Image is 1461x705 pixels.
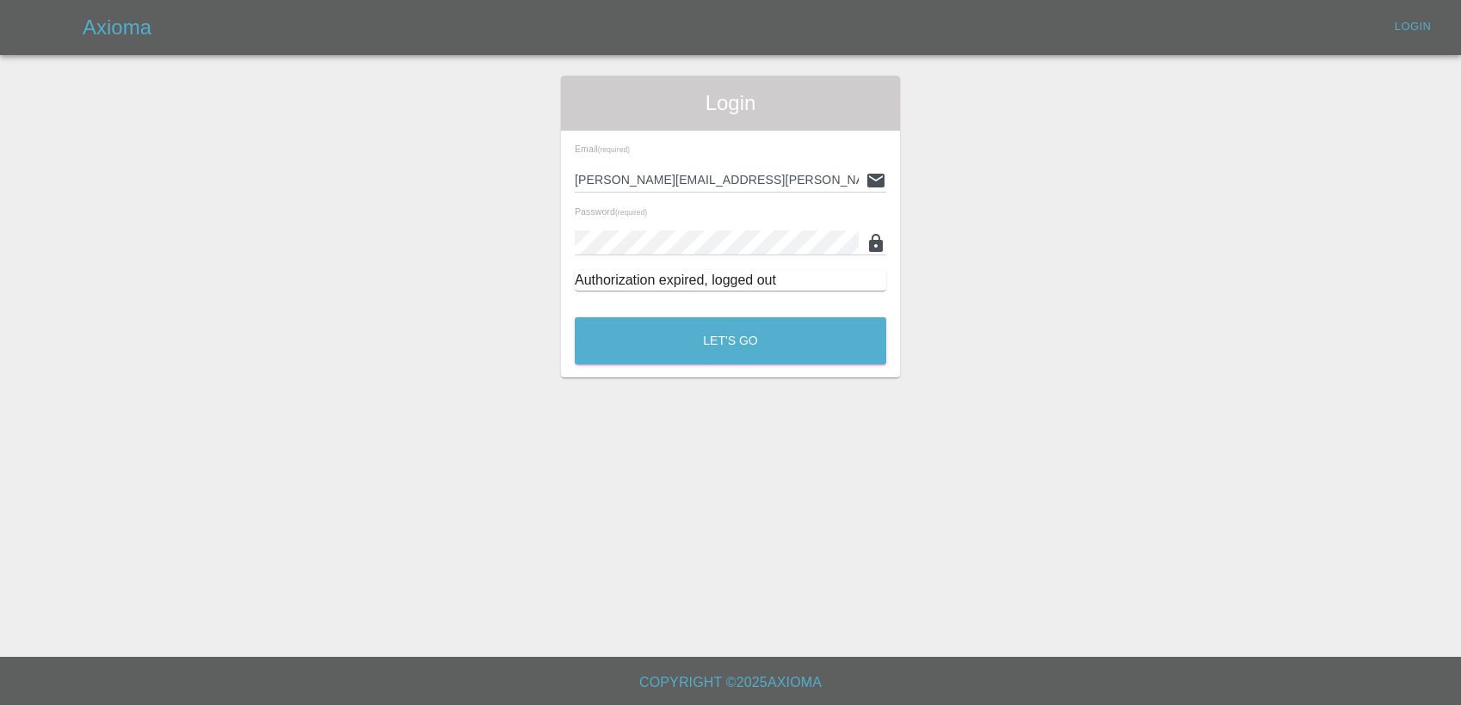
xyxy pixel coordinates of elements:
[575,89,886,117] span: Login
[575,206,647,217] span: Password
[598,146,630,154] small: (required)
[1385,14,1440,40] a: Login
[575,270,886,291] div: Authorization expired, logged out
[575,144,630,154] span: Email
[615,209,647,217] small: (required)
[83,14,151,41] h5: Axioma
[575,317,886,365] button: Let's Go
[14,671,1447,695] h6: Copyright © 2025 Axioma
